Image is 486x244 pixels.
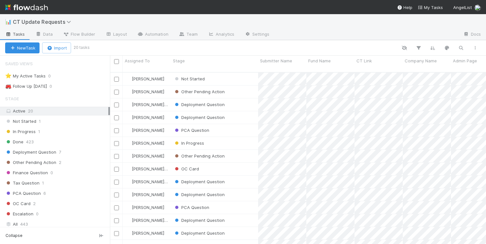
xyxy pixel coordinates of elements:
[174,153,225,158] span: Other Pending Action
[125,217,168,223] div: [PERSON_NAME] Wall
[174,76,205,81] span: Not Started
[132,30,174,40] a: Automation
[125,153,164,159] div: [PERSON_NAME]
[126,166,131,171] img: avatar_041b9f3e-9684-4023-b9b7-2f10de55285d.png
[125,230,164,236] div: [PERSON_NAME]
[174,179,225,184] span: Deployment Question
[453,58,477,64] span: Admin Page
[114,77,119,82] input: Toggle Row Selected
[5,148,56,156] span: Deployment Question
[397,4,412,11] div: Help
[5,73,12,78] span: ⭐
[5,107,108,115] div: Active
[174,166,199,172] div: OC Card
[174,128,209,133] span: PCA Question
[474,5,481,11] img: avatar_ddac2f35-6c49-494a-9355-db49d32eca49.png
[356,58,372,64] span: CT Link
[260,58,292,64] span: Submitter Name
[5,210,33,218] span: Escalation
[126,76,131,81] img: avatar_d02a2cc9-4110-42ea-8259-e0e2573f4e82.png
[132,140,164,146] span: [PERSON_NAME]
[126,102,131,107] img: avatar_041b9f3e-9684-4023-b9b7-2f10de55285d.png
[42,42,71,53] button: Import
[114,115,119,120] input: Toggle Row Selected
[5,138,23,146] span: Done
[174,88,225,95] div: Other Pending Action
[174,230,225,236] div: Deployment Question
[126,115,131,120] img: avatar_d02a2cc9-4110-42ea-8259-e0e2573f4e82.png
[132,218,174,223] span: [PERSON_NAME] Wall
[132,89,164,94] span: [PERSON_NAME]
[59,148,61,156] span: 7
[174,89,225,94] span: Other Pending Action
[5,128,36,136] span: In Progress
[174,218,225,223] span: Deployment Question
[13,19,74,25] span: CT Update Requests
[132,205,164,210] span: [PERSON_NAME]
[173,58,185,64] span: Stage
[132,76,164,81] span: [PERSON_NAME]
[43,189,46,197] span: 6
[418,5,443,10] span: My Tasks
[174,204,209,211] div: PCA Question
[125,114,164,121] div: [PERSON_NAME]
[30,30,58,40] a: Data
[5,31,25,37] span: Tasks
[114,59,119,64] input: Toggle All Rows Selected
[453,5,472,10] span: AngelList
[125,140,164,146] div: [PERSON_NAME]
[126,230,131,236] img: avatar_d02a2cc9-4110-42ea-8259-e0e2573f4e82.png
[38,128,40,136] span: 1
[174,153,225,159] div: Other Pending Action
[203,30,239,40] a: Analytics
[114,205,119,210] input: Toggle Row Selected
[174,76,205,82] div: Not Started
[5,200,31,208] span: OC Card
[132,128,164,133] span: [PERSON_NAME]
[174,102,225,107] span: Deployment Question
[5,169,48,177] span: Finance Question
[39,117,41,125] span: 1
[132,179,174,184] span: [PERSON_NAME] Wall
[132,230,164,236] span: [PERSON_NAME]
[5,57,33,70] span: Saved Views
[114,180,119,185] input: Toggle Row Selected
[5,83,12,89] span: 🚒
[174,140,204,146] span: In Progress
[114,128,119,133] input: Toggle Row Selected
[63,31,95,37] span: Flow Builder
[174,191,225,198] div: Deployment Question
[114,218,119,223] input: Toggle Row Selected
[5,82,47,90] div: Follow Up [DATE]
[405,58,437,64] span: Company Name
[126,205,131,210] img: avatar_501ac9d6-9fa6-4fe9-975e-1fd988f7bdb1.png
[174,192,225,197] span: Deployment Question
[5,19,12,24] span: 📊
[132,153,164,158] span: [PERSON_NAME]
[174,115,225,120] span: Deployment Question
[239,30,274,40] a: Settings
[114,154,119,159] input: Toggle Row Selected
[126,153,131,158] img: avatar_501ac9d6-9fa6-4fe9-975e-1fd988f7bdb1.png
[132,115,164,120] span: [PERSON_NAME]
[174,230,225,236] span: Deployment Question
[174,140,204,146] div: In Progress
[42,179,44,187] span: 1
[114,141,119,146] input: Toggle Row Selected
[174,30,203,40] a: Team
[26,138,34,146] span: 423
[174,166,199,171] span: OC Card
[5,158,56,167] span: Other Pending Action
[28,108,33,113] span: 20
[5,2,48,13] img: logo-inverted-e16ddd16eac7371096b0.svg
[126,192,131,197] img: avatar_d02a2cc9-4110-42ea-8259-e0e2573f4e82.png
[132,192,164,197] span: [PERSON_NAME]
[33,200,36,208] span: 2
[50,169,53,177] span: 0
[174,178,225,185] div: Deployment Question
[125,127,164,133] div: [PERSON_NAME]
[74,45,90,50] small: 20 tasks
[58,30,100,40] a: Flow Builder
